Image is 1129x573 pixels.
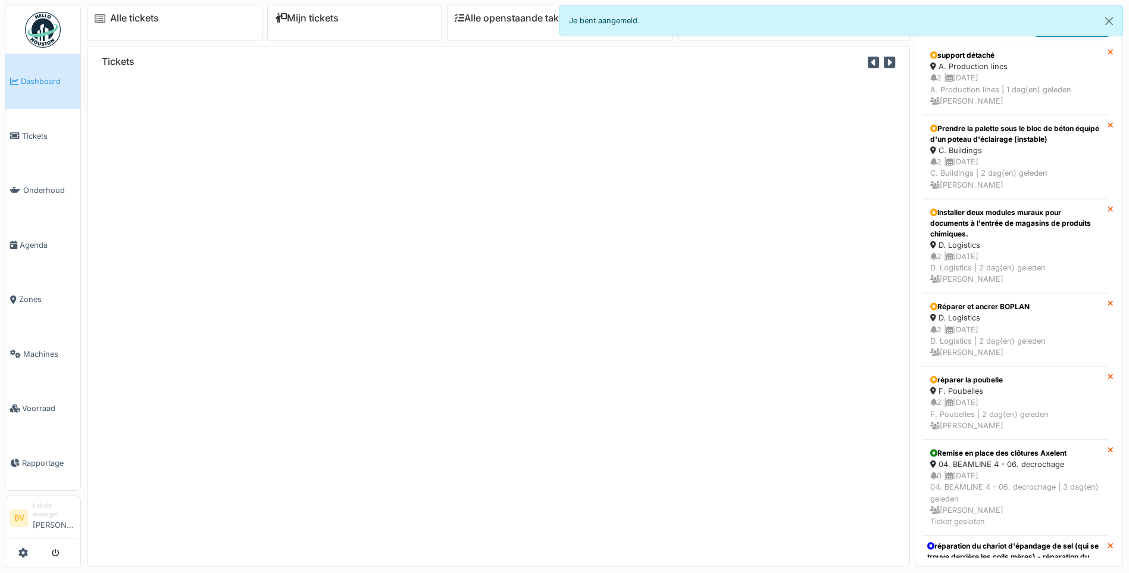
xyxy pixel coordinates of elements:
a: réparer la poubelle F. Poubelles 2 |[DATE]F. Poubelles | 2 dag(en) geleden [PERSON_NAME] [922,366,1108,440]
a: BV Lokale manager[PERSON_NAME] [10,501,76,538]
a: Voorraad [5,381,80,436]
div: 2 | [DATE] A. Production lines | 1 dag(en) geleden [PERSON_NAME] [930,72,1100,107]
div: C. Buildings [930,145,1100,156]
img: Badge_color-CXgf-gQk.svg [25,12,61,48]
a: Rapportage [5,436,80,491]
a: Prendre la palette sous le bloc de béton équipé d'un poteau d'éclairage (instable) C. Buildings 2... [922,115,1108,199]
h6: Tickets [102,56,135,67]
div: Je bent aangemeld. [559,5,1124,36]
a: Machines [5,327,80,382]
span: Voorraad [22,403,76,414]
a: Dashboard [5,54,80,109]
span: Tickets [22,130,76,142]
span: Machines [23,348,76,360]
a: Tickets [5,109,80,164]
span: Onderhoud [23,185,76,196]
button: Close [1096,5,1122,37]
a: Installer deux modules muraux pour documents à l'entrée de magasins de produits chimiques. D. Log... [922,199,1108,294]
a: Onderhoud [5,163,80,218]
a: support détaché A. Production lines 2 |[DATE]A. Production lines | 1 dag(en) geleden [PERSON_NAME] [922,42,1108,115]
li: [PERSON_NAME] [33,501,76,535]
div: 0 | [DATE] 04. BEAMLINE 4 - 06. decrochage | 3 dag(en) geleden [PERSON_NAME] Ticket gesloten [930,470,1100,527]
li: BV [10,509,28,527]
div: D. Logistics [930,312,1100,323]
div: F. Poubelles [930,385,1100,397]
div: 2 | [DATE] C. Buildings | 2 dag(en) geleden [PERSON_NAME] [930,156,1100,191]
span: Rapportage [22,457,76,469]
a: Réparer et ancrer BOPLAN D. Logistics 2 |[DATE]D. Logistics | 2 dag(en) geleden [PERSON_NAME] [922,293,1108,366]
div: A. Production lines [930,61,1100,72]
a: Remise en place des clôtures Axelent 04. BEAMLINE 4 - 06. decrochage 0 |[DATE]04. BEAMLINE 4 - 06... [922,440,1108,535]
div: D. Logistics [930,239,1100,251]
a: Zones [5,272,80,327]
div: Installer deux modules muraux pour documents à l'entrée de magasins de produits chimiques. [930,207,1100,239]
div: Lokale manager [33,501,76,519]
div: Remise en place des clôtures Axelent [930,448,1100,459]
a: Alle tickets [110,13,159,24]
div: 2 | [DATE] D. Logistics | 2 dag(en) geleden [PERSON_NAME] [930,324,1100,359]
span: Agenda [20,239,76,251]
a: Alle openstaande taken [455,13,570,24]
div: 04. BEAMLINE 4 - 06. decrochage [930,459,1100,470]
a: Agenda [5,218,80,273]
div: Prendre la palette sous le bloc de béton équipé d'un poteau d'éclairage (instable) [930,123,1100,145]
div: support détaché [930,50,1100,61]
div: 2 | [DATE] D. Logistics | 2 dag(en) geleden [PERSON_NAME] [930,251,1100,285]
div: 2 | [DATE] F. Poubelles | 2 dag(en) geleden [PERSON_NAME] [930,397,1100,431]
span: Dashboard [21,76,76,87]
div: Réparer et ancrer BOPLAN [930,301,1100,312]
a: Mijn tickets [275,13,339,24]
div: réparer la poubelle [930,375,1100,385]
span: Zones [19,294,76,305]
